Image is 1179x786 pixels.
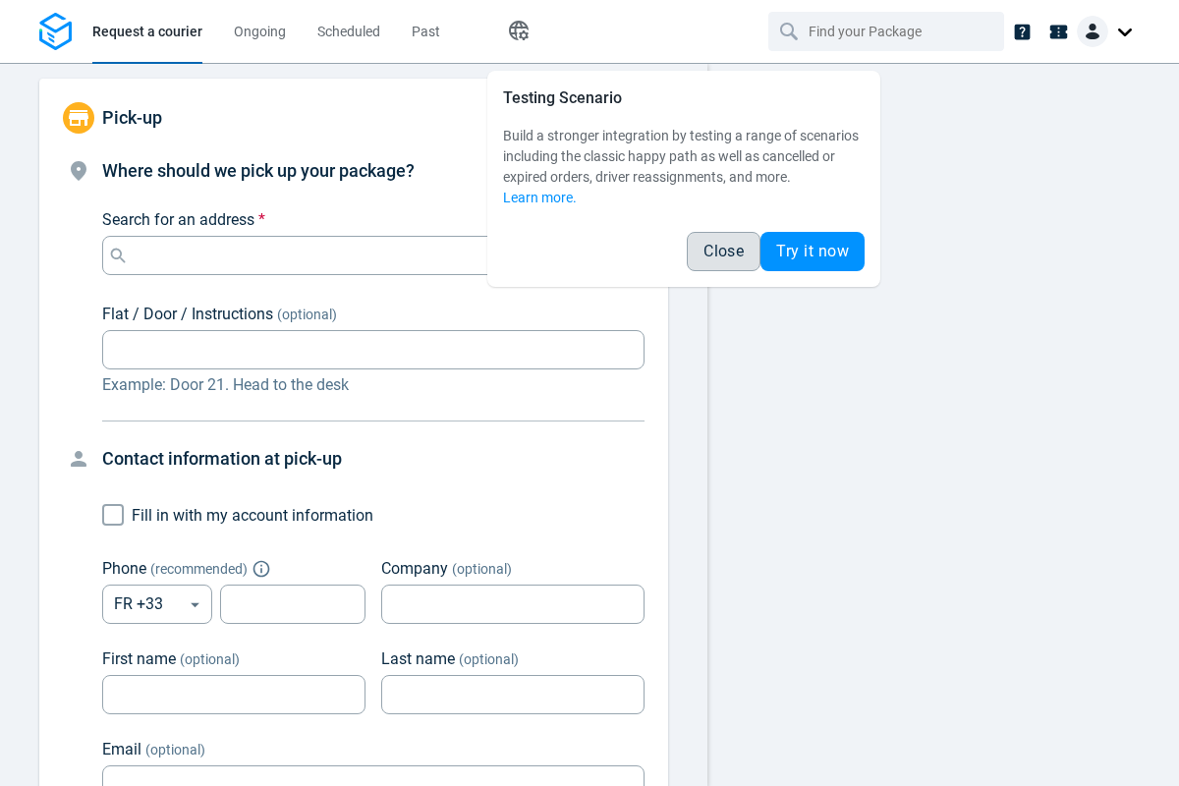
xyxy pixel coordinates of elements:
[145,742,205,758] span: (optional)
[503,190,577,205] a: Learn more.
[776,244,849,259] span: Try it now
[102,373,645,397] p: Example: Door 21. Head to the desk
[459,651,519,667] span: (optional)
[150,561,248,577] span: ( recommended )
[102,160,415,181] span: Where should we pick up your package?
[39,79,668,157] div: Pick-up
[255,563,267,575] button: Explain "Recommended"
[102,445,645,473] h4: Contact information at pick-up
[102,107,162,128] span: Pick-up
[452,561,512,577] span: (optional)
[760,232,865,271] button: Try it now
[102,740,141,758] span: Email
[180,651,240,667] span: (optional)
[102,585,212,624] div: FR +33
[412,24,440,39] span: Past
[381,559,448,578] span: Company
[687,232,760,271] button: Close
[503,128,859,185] span: Build a stronger integration by testing a range of scenarios including the classic happy path as ...
[39,13,72,51] img: Logo
[102,559,146,578] span: Phone
[102,305,273,323] span: Flat / Door / Instructions
[317,24,380,39] span: Scheduled
[92,24,202,39] span: Request a courier
[132,506,373,525] span: Fill in with my account information
[102,649,176,668] span: First name
[503,88,622,107] span: Testing Scenario
[381,649,455,668] span: Last name
[102,210,254,229] span: Search for an address
[703,244,744,259] span: Close
[277,307,337,322] span: (optional)
[234,24,286,39] span: Ongoing
[1077,16,1108,47] img: Client
[809,13,968,50] input: Find your Package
